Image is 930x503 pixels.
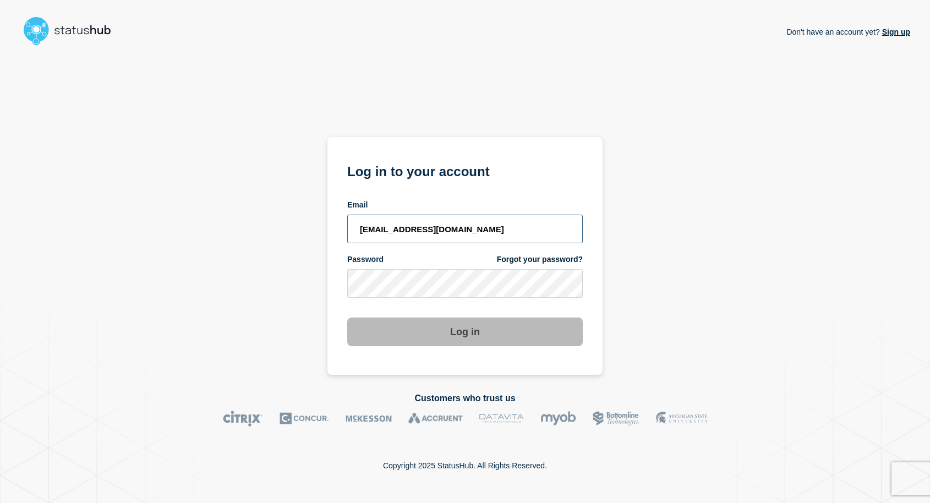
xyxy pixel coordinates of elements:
img: McKesson logo [346,411,392,427]
input: password input [347,269,583,298]
img: MSU logo [656,411,707,427]
input: email input [347,215,583,243]
img: Citrix logo [223,411,263,427]
p: Copyright 2025 StatusHub. All Rights Reserved. [383,461,547,470]
span: Email [347,200,368,210]
h2: Customers who trust us [20,393,910,403]
img: Accruent logo [408,411,463,427]
a: Sign up [880,28,910,36]
span: Password [347,254,384,265]
img: Concur logo [280,411,329,427]
img: Bottomline logo [593,411,639,427]
button: Log in [347,318,583,346]
img: DataVita logo [479,411,524,427]
img: StatusHub logo [20,13,124,48]
a: Forgot your password? [497,254,583,265]
img: myob logo [540,411,576,427]
p: Don't have an account yet? [786,19,910,45]
h1: Log in to your account [347,160,583,181]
